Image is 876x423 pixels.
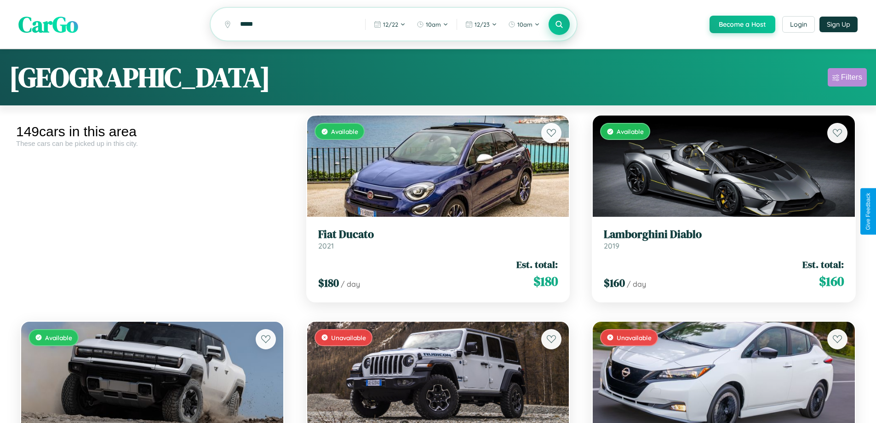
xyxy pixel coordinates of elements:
[318,275,339,290] span: $ 180
[331,334,366,342] span: Unavailable
[412,17,453,32] button: 10am
[604,228,844,250] a: Lamborghini Diablo2019
[865,193,871,230] div: Give Feedback
[604,241,619,250] span: 2019
[426,21,441,28] span: 10am
[318,228,558,250] a: Fiat Ducato2021
[318,241,334,250] span: 2021
[828,68,867,87] button: Filters
[782,16,815,33] button: Login
[318,228,558,241] h3: Fiat Ducato
[819,17,858,32] button: Sign Up
[383,21,398,28] span: 12 / 22
[331,127,358,135] span: Available
[604,228,844,241] h3: Lamborghini Diablo
[369,17,410,32] button: 12/22
[16,139,288,147] div: These cars can be picked up in this city.
[819,272,844,290] span: $ 160
[617,127,644,135] span: Available
[627,279,646,289] span: / day
[45,334,72,342] span: Available
[517,21,532,28] span: 10am
[16,124,288,139] div: 149 cars in this area
[841,73,862,82] div: Filters
[504,17,544,32] button: 10am
[617,334,652,342] span: Unavailable
[9,58,270,96] h1: [GEOGRAPHIC_DATA]
[533,272,558,290] span: $ 180
[18,9,78,40] span: CarGo
[461,17,502,32] button: 12/23
[710,16,775,33] button: Become a Host
[475,21,490,28] span: 12 / 23
[341,279,360,289] span: / day
[802,258,844,271] span: Est. total:
[604,275,625,290] span: $ 160
[516,258,558,271] span: Est. total:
